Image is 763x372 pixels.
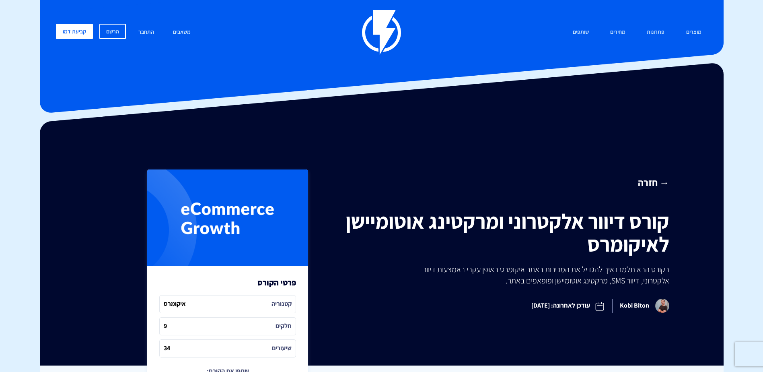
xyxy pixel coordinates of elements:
[271,300,292,309] i: קטגוריה
[641,24,670,41] a: פתרונות
[272,344,292,353] i: שיעורים
[405,264,669,286] p: בקורס הבא תלמדו איך להגדיל את המכירות באתר איקומרס באופן עקבי באמצעות דיוור אלקטרוני, דיוור SMS, ...
[604,24,631,41] a: מחירים
[680,24,707,41] a: מוצרים
[99,24,126,39] a: הרשם
[257,278,296,287] h3: פרטי הקורס
[164,300,186,309] i: איקומרס
[56,24,93,39] a: קביעת דמו
[339,176,669,189] a: → חזרה
[524,294,612,317] span: עודכן לאחרונה: [DATE]
[276,322,292,331] i: חלקים
[164,344,170,353] i: 34
[612,299,669,313] span: Kobi Biton
[339,210,669,256] h1: קורס דיוור אלקטרוני ומרקטינג אוטומיישן לאיקומרס
[167,24,197,41] a: משאבים
[132,24,160,41] a: התחבר
[567,24,595,41] a: שותפים
[164,322,167,331] i: 9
